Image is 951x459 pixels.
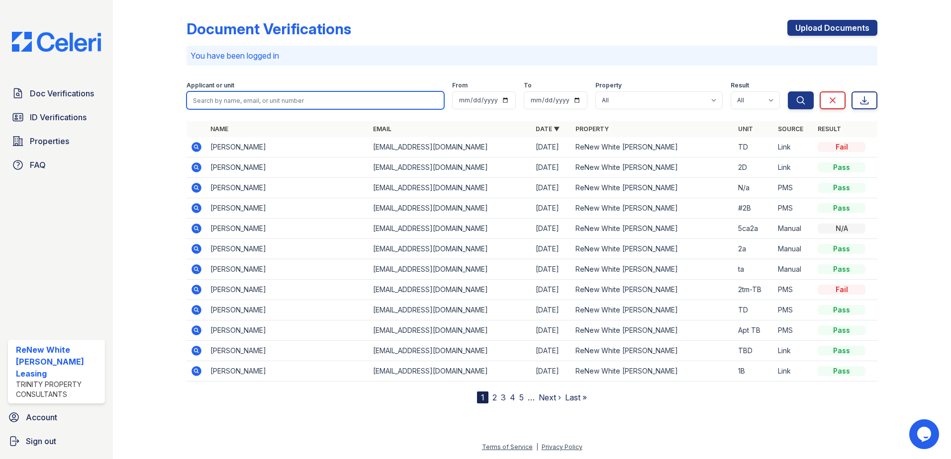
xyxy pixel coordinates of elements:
[774,280,814,300] td: PMS
[734,320,774,341] td: Apt TB
[774,178,814,198] td: PMS
[571,178,734,198] td: ReNew White [PERSON_NAME]
[571,239,734,259] td: ReNew White [PERSON_NAME]
[542,443,582,451] a: Privacy Policy
[4,407,109,427] a: Account
[206,361,369,382] td: [PERSON_NAME]
[369,361,532,382] td: [EMAIL_ADDRESS][DOMAIN_NAME]
[532,239,571,259] td: [DATE]
[206,198,369,219] td: [PERSON_NAME]
[187,20,351,38] div: Document Verifications
[532,300,571,320] td: [DATE]
[210,125,228,133] a: Name
[369,320,532,341] td: [EMAIL_ADDRESS][DOMAIN_NAME]
[187,91,444,109] input: Search by name, email, or unit number
[4,431,109,451] button: Sign out
[734,300,774,320] td: TD
[206,219,369,239] td: [PERSON_NAME]
[731,81,749,89] label: Result
[206,178,369,198] td: [PERSON_NAME]
[373,125,391,133] a: Email
[190,50,873,62] p: You have been logged in
[8,131,105,151] a: Properties
[16,380,101,399] div: Trinity Property Consultants
[532,198,571,219] td: [DATE]
[369,178,532,198] td: [EMAIL_ADDRESS][DOMAIN_NAME]
[818,142,865,152] div: Fail
[532,341,571,361] td: [DATE]
[774,219,814,239] td: Manual
[369,259,532,280] td: [EMAIL_ADDRESS][DOMAIN_NAME]
[369,280,532,300] td: [EMAIL_ADDRESS][DOMAIN_NAME]
[571,198,734,219] td: ReNew White [PERSON_NAME]
[532,280,571,300] td: [DATE]
[16,344,101,380] div: ReNew White [PERSON_NAME] Leasing
[571,341,734,361] td: ReNew White [PERSON_NAME]
[369,137,532,157] td: [EMAIL_ADDRESS][DOMAIN_NAME]
[774,300,814,320] td: PMS
[532,137,571,157] td: [DATE]
[734,341,774,361] td: TBD
[818,264,865,274] div: Pass
[187,81,234,89] label: Applicant or unit
[206,341,369,361] td: [PERSON_NAME]
[501,392,506,402] a: 3
[532,361,571,382] td: [DATE]
[26,435,56,447] span: Sign out
[571,259,734,280] td: ReNew White [PERSON_NAME]
[30,87,94,99] span: Doc Verifications
[206,300,369,320] td: [PERSON_NAME]
[571,300,734,320] td: ReNew White [PERSON_NAME]
[482,443,533,451] a: Terms of Service
[571,320,734,341] td: ReNew White [PERSON_NAME]
[519,392,524,402] a: 5
[8,83,105,103] a: Doc Verifications
[369,341,532,361] td: [EMAIL_ADDRESS][DOMAIN_NAME]
[369,157,532,178] td: [EMAIL_ADDRESS][DOMAIN_NAME]
[734,157,774,178] td: 2D
[532,219,571,239] td: [DATE]
[774,137,814,157] td: Link
[734,259,774,280] td: ta
[528,391,535,403] span: …
[774,198,814,219] td: PMS
[565,392,587,402] a: Last »
[818,285,865,295] div: Fail
[26,411,57,423] span: Account
[909,419,941,449] iframe: chat widget
[734,280,774,300] td: 2tm-TB
[532,320,571,341] td: [DATE]
[539,392,561,402] a: Next ›
[818,244,865,254] div: Pass
[206,137,369,157] td: [PERSON_NAME]
[369,300,532,320] td: [EMAIL_ADDRESS][DOMAIN_NAME]
[818,325,865,335] div: Pass
[575,125,609,133] a: Property
[532,259,571,280] td: [DATE]
[778,125,803,133] a: Source
[8,107,105,127] a: ID Verifications
[532,178,571,198] td: [DATE]
[595,81,622,89] label: Property
[734,198,774,219] td: #2B
[774,259,814,280] td: Manual
[734,239,774,259] td: 2a
[206,239,369,259] td: [PERSON_NAME]
[536,443,538,451] div: |
[734,137,774,157] td: TD
[787,20,877,36] a: Upload Documents
[571,280,734,300] td: ReNew White [PERSON_NAME]
[818,203,865,213] div: Pass
[369,219,532,239] td: [EMAIL_ADDRESS][DOMAIN_NAME]
[774,341,814,361] td: Link
[571,157,734,178] td: ReNew White [PERSON_NAME]
[818,346,865,356] div: Pass
[571,137,734,157] td: ReNew White [PERSON_NAME]
[818,183,865,193] div: Pass
[734,219,774,239] td: 5ca2a
[818,305,865,315] div: Pass
[818,366,865,376] div: Pass
[536,125,560,133] a: Date ▼
[774,320,814,341] td: PMS
[774,239,814,259] td: Manual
